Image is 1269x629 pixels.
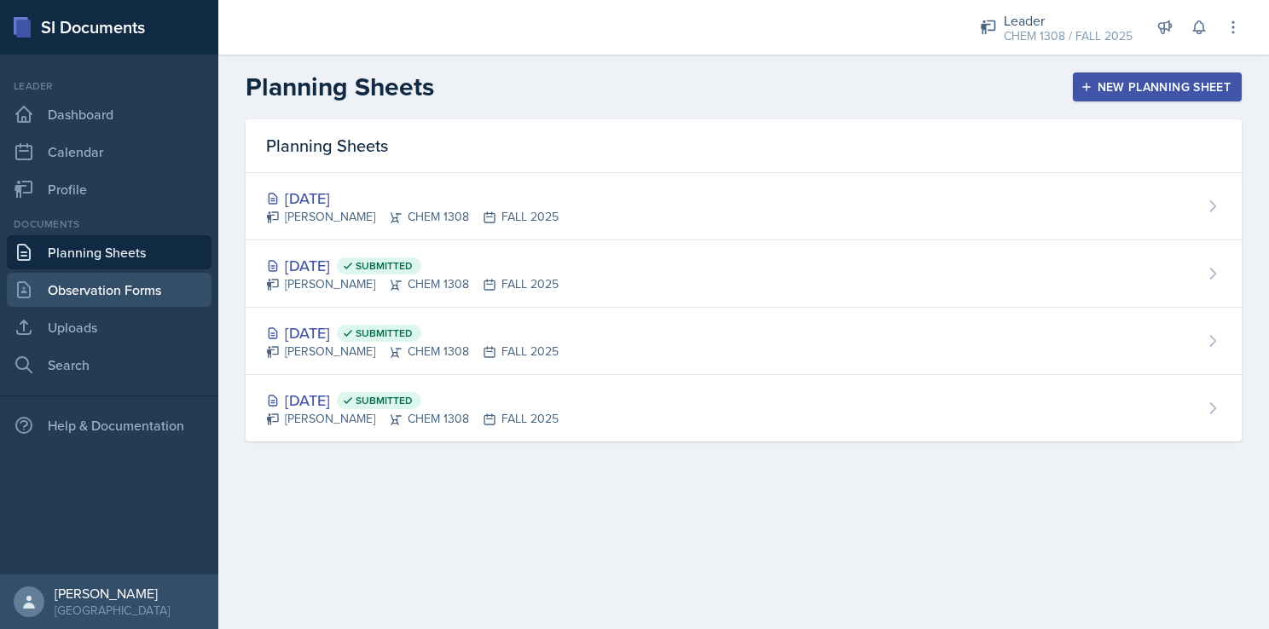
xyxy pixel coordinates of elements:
div: [PERSON_NAME] CHEM 1308 FALL 2025 [266,275,559,293]
div: [GEOGRAPHIC_DATA] [55,602,170,619]
div: [DATE] [266,389,559,412]
div: [DATE] [266,187,559,210]
div: Help & Documentation [7,408,211,442]
span: Submitted [356,259,413,273]
div: [PERSON_NAME] CHEM 1308 FALL 2025 [266,410,559,428]
div: Leader [7,78,211,94]
a: [DATE] Submitted [PERSON_NAME]CHEM 1308FALL 2025 [246,375,1242,441]
div: Planning Sheets [246,119,1242,173]
div: Leader [1004,10,1133,31]
a: Search [7,348,211,382]
span: Submitted [356,326,413,340]
div: [PERSON_NAME] [55,585,170,602]
div: [DATE] [266,321,559,344]
div: CHEM 1308 / FALL 2025 [1004,27,1133,45]
a: Dashboard [7,97,211,131]
a: Profile [7,172,211,206]
div: New Planning Sheet [1084,80,1231,94]
a: [DATE] Submitted [PERSON_NAME]CHEM 1308FALL 2025 [246,308,1242,375]
a: Planning Sheets [7,235,211,269]
a: [DATE] [PERSON_NAME]CHEM 1308FALL 2025 [246,173,1242,240]
a: Calendar [7,135,211,169]
a: Observation Forms [7,273,211,307]
div: [DATE] [266,254,559,277]
div: [PERSON_NAME] CHEM 1308 FALL 2025 [266,208,559,226]
button: New Planning Sheet [1073,72,1242,101]
div: Documents [7,216,211,232]
a: Uploads [7,310,211,344]
span: Submitted [356,394,413,407]
div: [PERSON_NAME] CHEM 1308 FALL 2025 [266,343,559,361]
h2: Planning Sheets [246,72,434,102]
a: [DATE] Submitted [PERSON_NAME]CHEM 1308FALL 2025 [246,240,1242,308]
